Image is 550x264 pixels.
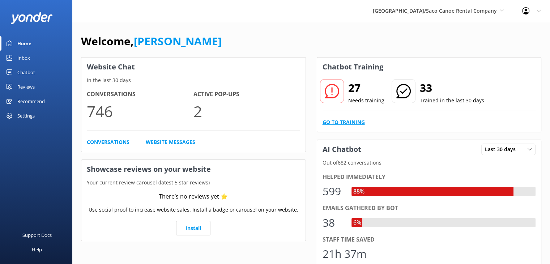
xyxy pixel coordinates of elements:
h3: Showcase reviews on your website [81,160,306,179]
h2: 27 [348,79,384,97]
img: yonder-white-logo.png [11,12,52,24]
p: 2 [193,99,300,123]
h3: Chatbot Training [317,58,389,76]
div: Inbox [17,51,30,65]
p: Needs training [348,97,384,105]
div: Support Docs [22,228,52,242]
div: 21h 37m [323,245,367,263]
p: Out of 682 conversations [317,159,541,167]
div: Helped immediately [323,173,536,182]
a: Conversations [87,138,129,146]
span: [GEOGRAPHIC_DATA]/Saco Canoe Rental Company [373,7,497,14]
div: Settings [17,108,35,123]
div: 599 [323,183,344,200]
a: Website Messages [146,138,195,146]
div: Recommend [17,94,45,108]
div: Staff time saved [323,235,536,244]
div: Home [17,36,31,51]
h4: Active Pop-ups [193,90,300,99]
span: Last 30 days [485,145,520,153]
div: Emails gathered by bot [323,204,536,213]
p: In the last 30 days [81,76,306,84]
h2: 33 [420,79,484,97]
p: Your current review carousel (latest 5 star reviews) [81,179,306,187]
h3: Website Chat [81,58,306,76]
div: 88% [351,187,366,196]
div: 38 [323,214,344,231]
p: 746 [87,99,193,123]
div: Chatbot [17,65,35,80]
h4: Conversations [87,90,193,99]
h3: AI Chatbot [317,140,367,159]
div: Reviews [17,80,35,94]
div: There’s no reviews yet ⭐ [159,192,228,201]
a: Go to Training [323,118,365,126]
p: Use social proof to increase website sales. Install a badge or carousel on your website. [89,206,298,214]
h1: Welcome, [81,33,222,50]
div: Help [32,242,42,257]
a: [PERSON_NAME] [134,34,222,48]
a: Install [176,221,210,235]
div: 6% [351,218,363,227]
p: Trained in the last 30 days [420,97,484,105]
